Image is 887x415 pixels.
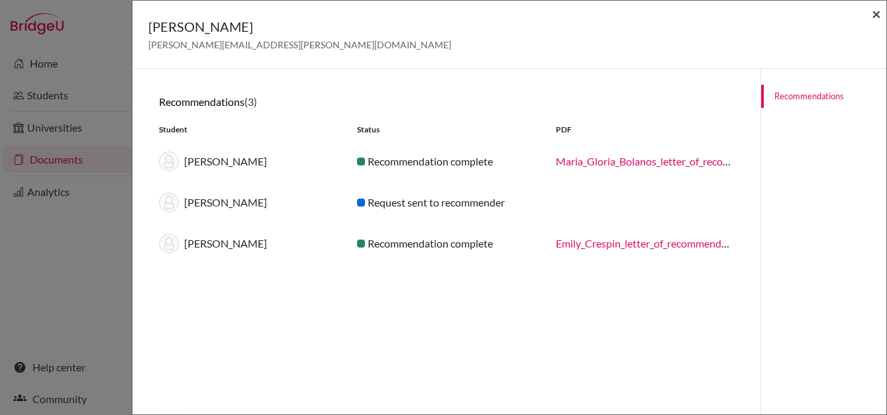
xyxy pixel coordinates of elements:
span: (3) [244,95,257,108]
a: Recommendations [761,85,886,108]
h5: [PERSON_NAME] [148,17,451,36]
img: thumb_default-9baad8e6c595f6d87dbccf3bc005204999cb094ff98a76d4c88bb8097aa52fd3.png [159,193,179,212]
span: × [872,4,881,23]
button: Close [872,6,881,22]
div: Recommendation complete [347,154,545,169]
a: Emily_Crespin_letter_of_recommendation_Dec_2022.pdf [556,237,812,250]
div: [PERSON_NAME] [149,193,347,212]
img: thumb_default-9baad8e6c595f6d87dbccf3bc005204999cb094ff98a76d4c88bb8097aa52fd3.png [159,152,179,171]
a: Maria_Gloria_Bolanos_letter_of_recommendation_Nov_2022.pdf [556,155,849,167]
span: [PERSON_NAME][EMAIL_ADDRESS][PERSON_NAME][DOMAIN_NAME] [148,39,451,50]
div: Status [347,124,545,136]
div: Request sent to recommender [347,195,545,210]
img: thumb_default-9baad8e6c595f6d87dbccf3bc005204999cb094ff98a76d4c88bb8097aa52fd3.png [159,234,179,254]
div: PDF [546,124,744,136]
div: [PERSON_NAME] [149,234,347,254]
div: [PERSON_NAME] [149,152,347,171]
div: Recommendation complete [347,236,545,252]
h6: Recommendations [159,95,734,108]
div: Student [149,124,347,136]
